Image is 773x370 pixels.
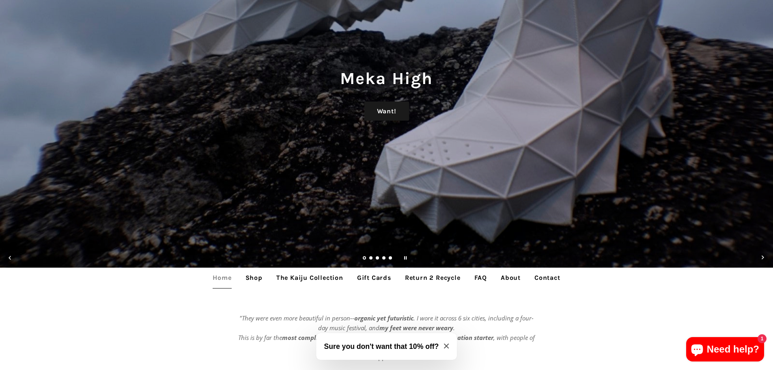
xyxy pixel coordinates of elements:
a: Load slide 2 [369,257,373,261]
a: Load slide 3 [376,257,380,261]
button: Pause slideshow [396,249,414,267]
a: Want! [364,102,409,121]
a: Load slide 5 [389,257,393,261]
a: Slide 1, current [363,257,367,261]
a: About [495,268,527,288]
a: Contact [528,268,566,288]
strong: my feet were never weary [379,324,453,332]
em: "They were even more beautiful in person-- [239,314,354,322]
button: Previous slide [1,249,19,267]
strong: most complimented item [282,333,354,342]
button: Next slide [754,249,772,267]
h1: Meka High [8,67,765,90]
a: Return 2 Recycle [399,268,467,288]
a: The Kaiju Collection [270,268,349,288]
a: Load slide 4 [382,257,386,261]
inbox-online-store-chat: Shopify online store chat [684,337,767,364]
a: FAQ [468,268,493,288]
a: Home [207,268,237,288]
em: . I wore it across 6 six cities, including a four-day music festival, and [318,314,534,332]
a: Gift Cards [351,268,397,288]
a: Shop [239,268,269,288]
strong: organic yet futuristic [354,314,413,322]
